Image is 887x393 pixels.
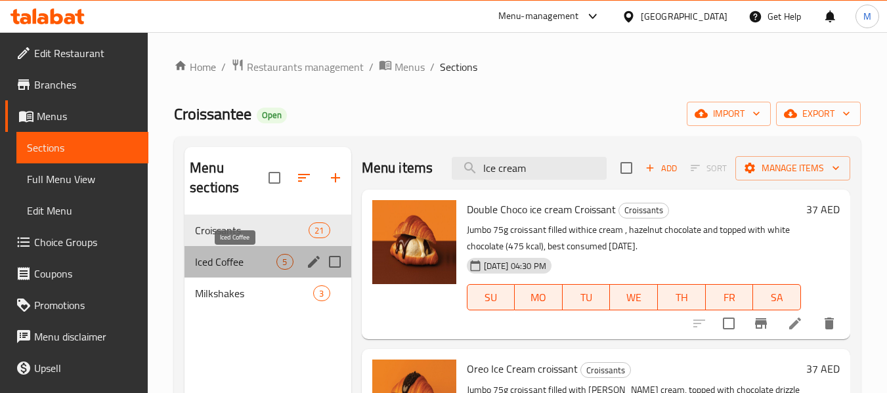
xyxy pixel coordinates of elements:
[174,58,861,75] nav: breadcrumb
[231,58,364,75] a: Restaurants management
[735,156,850,180] button: Manage items
[261,164,288,192] span: Select all sections
[568,288,605,307] span: TU
[369,59,374,75] li: /
[580,362,631,378] div: Croissants
[5,258,148,289] a: Coupons
[758,288,796,307] span: SA
[320,162,351,194] button: Add section
[34,266,138,281] span: Coupons
[5,69,148,100] a: Branches
[184,209,351,314] nav: Menu sections
[27,140,138,155] span: Sections
[610,284,658,310] button: WE
[362,158,433,178] h2: Menu items
[613,154,640,182] span: Select section
[5,289,148,321] a: Promotions
[16,132,148,163] a: Sections
[430,59,435,75] li: /
[467,199,616,219] span: Double Choco ice cream Croissant
[479,260,552,272] span: [DATE] 04:30 PM
[515,284,563,310] button: MO
[863,9,871,24] span: M
[806,200,840,218] h6: 37 AED
[440,59,477,75] span: Sections
[313,285,330,301] div: items
[34,329,138,344] span: Menu disclaimer
[34,45,138,61] span: Edit Restaurant
[581,363,630,378] span: Croissants
[27,171,138,187] span: Full Menu View
[34,234,138,250] span: Choice Groups
[520,288,557,307] span: MO
[379,58,425,75] a: Menus
[190,158,268,197] h2: Menu sections
[813,308,845,339] button: delete
[663,288,701,307] span: TH
[34,360,138,376] span: Upsell
[195,285,313,301] span: Milkshakes
[711,288,748,307] span: FR
[174,59,216,75] a: Home
[16,195,148,226] a: Edit Menu
[184,215,351,246] div: Croissants21
[615,288,653,307] span: WE
[498,9,579,24] div: Menu-management
[745,308,777,339] button: Branch-specific-item
[640,158,682,178] button: Add
[195,222,309,238] span: Croissants
[277,256,292,268] span: 5
[27,203,138,218] span: Edit Menu
[776,102,861,126] button: export
[806,360,840,378] h6: 37 AED
[184,278,351,309] div: Milkshakes3
[5,321,148,352] a: Menu disclaimer
[5,37,148,69] a: Edit Restaurant
[195,254,276,270] span: Iced Coffee
[467,284,515,310] button: SU
[372,200,456,284] img: Double Choco ice cream Croissant
[787,106,850,122] span: export
[640,158,682,178] span: Add item
[687,102,771,126] button: import
[257,108,287,123] div: Open
[395,59,425,75] span: Menus
[563,284,611,310] button: TU
[473,288,510,307] span: SU
[314,287,329,300] span: 3
[309,222,330,238] div: items
[643,161,679,176] span: Add
[174,99,251,129] span: Croissantee
[753,284,801,310] button: SA
[34,77,138,93] span: Branches
[304,252,324,272] button: edit
[184,246,351,278] div: Iced Coffee5edit
[467,359,578,379] span: Oreo Ice Cream croissant
[34,297,138,313] span: Promotions
[288,162,320,194] span: Sort sections
[16,163,148,195] a: Full Menu View
[641,9,727,24] div: [GEOGRAPHIC_DATA]
[467,222,801,255] p: Jumbo 75g croissant filled withice cream , hazelnut chocolate and topped with white chocolate (47...
[452,157,607,180] input: search
[5,352,148,384] a: Upsell
[706,284,754,310] button: FR
[37,108,138,124] span: Menus
[257,110,287,121] span: Open
[619,203,668,218] span: Croissants
[746,160,840,176] span: Manage items
[658,284,706,310] button: TH
[697,106,760,122] span: import
[247,59,364,75] span: Restaurants management
[5,100,148,132] a: Menus
[221,59,226,75] li: /
[309,224,329,237] span: 21
[5,226,148,258] a: Choice Groups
